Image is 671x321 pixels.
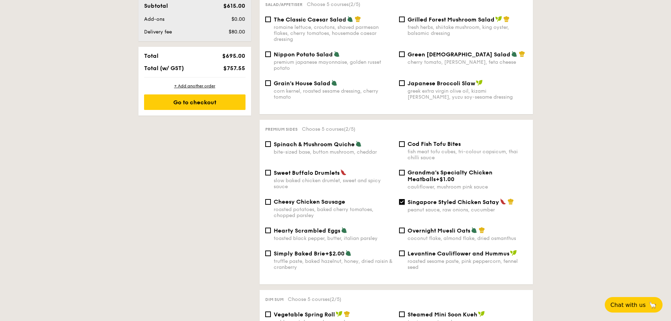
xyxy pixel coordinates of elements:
[347,16,353,22] img: icon-vegetarian.fe4039eb.svg
[307,1,360,7] span: Choose 5 courses
[274,141,355,148] span: Spinach & Mushroom Quiche
[345,250,352,256] img: icon-vegetarian.fe4039eb.svg
[144,2,168,9] span: Subtotal
[399,170,405,175] input: Grandma's Specialty Chicken Meatballs+$1.00cauliflower, mushroom pink sauce
[229,29,245,35] span: $80.00
[340,169,347,175] img: icon-spicy.37a8142b.svg
[274,206,393,218] div: roasted potatoes, baked cherry tomatoes, chopped parsley
[144,53,159,59] span: Total
[265,51,271,57] input: Nippon Potato Saladpremium japanese mayonnaise, golden russet potato
[274,88,393,100] div: corn kernel, roasted sesame dressing, cherry tomato
[408,184,527,190] div: cauliflower, mushroom pink sauce
[399,51,405,57] input: Green [DEMOGRAPHIC_DATA] Saladcherry tomato, [PERSON_NAME], feta cheese
[399,80,405,86] input: Japanese Broccoli Slawgreek extra virgin olive oil, kizami [PERSON_NAME], yuzu soy-sesame dressing
[495,16,502,22] img: icon-vegan.f8ff3823.svg
[274,258,393,270] div: truffle paste, baked hazelnut, honey, dried raisin & cranberry
[503,16,510,22] img: icon-chef-hat.a58ddaea.svg
[265,80,271,86] input: Grain's House Saladcorn kernel, roasted sesame dressing, cherry tomato
[605,297,663,313] button: Chat with us🦙
[610,302,646,308] span: Chat with us
[648,301,657,309] span: 🦙
[274,311,335,318] span: Vegetable Spring Roll
[408,207,527,213] div: peanut sauce, raw onions, cucumber
[265,2,303,7] span: Salad/Appetiser
[265,311,271,317] input: Vegetable Spring Rollcabbage, tofu, wood ear mushrooms
[331,80,337,86] img: icon-vegetarian.fe4039eb.svg
[325,250,344,257] span: +$2.00
[349,1,360,7] span: (2/5)
[274,16,346,23] span: The Classic Caesar Salad
[274,250,325,257] span: Simply Baked Brie
[408,227,470,234] span: Overnight Muesli Oats
[334,51,340,57] img: icon-vegetarian.fe4039eb.svg
[223,2,245,9] span: $615.00
[274,227,340,234] span: Hearty Scrambled Eggs
[274,198,345,205] span: Cheesy Chicken Sausage
[399,141,405,147] input: Cod Fish Tofu Bitesfish meat tofu cubes, tri-colour capsicum, thai chilli sauce
[511,51,517,57] img: icon-vegetarian.fe4039eb.svg
[222,53,245,59] span: $695.00
[336,311,343,317] img: icon-vegan.f8ff3823.svg
[144,65,184,72] span: Total (w/ GST)
[500,198,506,205] img: icon-spicy.37a8142b.svg
[265,170,271,175] input: Sweet Buffalo Drumletsslow baked chicken drumlet, sweet and spicy sauce
[302,126,355,132] span: Choose 5 courses
[265,297,284,302] span: Dim sum
[478,311,485,317] img: icon-vegan.f8ff3823.svg
[399,228,405,233] input: Overnight Muesli Oatscoconut flake, almond flake, dried osmanthus
[408,250,509,257] span: Levantine Cauliflower and Hummus
[408,311,477,318] span: Steamed Mini Soon Kueh
[274,51,333,58] span: Nippon Potato Salad
[408,258,527,270] div: roasted sesame paste, pink peppercorn, fennel seed
[344,126,355,132] span: (2/5)
[399,251,405,256] input: Levantine Cauliflower and Hummusroasted sesame paste, pink peppercorn, fennel seed
[408,16,495,23] span: Grilled Forest Mushroom Salad
[479,227,485,233] img: icon-chef-hat.a58ddaea.svg
[476,80,483,86] img: icon-vegan.f8ff3823.svg
[408,235,527,241] div: coconut flake, almond flake, dried osmanthus
[330,296,341,302] span: (2/5)
[274,178,393,190] div: slow baked chicken drumlet, sweet and spicy sauce
[288,296,341,302] span: Choose 5 courses
[274,59,393,71] div: premium japanese mayonnaise, golden russet potato
[408,141,461,147] span: Cod Fish Tofu Bites
[144,83,246,89] div: + Add another order
[355,16,361,22] img: icon-chef-hat.a58ddaea.svg
[399,311,405,317] input: Steamed Mini Soon Kuehturnip, carrot, mushrooms
[399,199,405,205] input: Singapore Styled Chicken Sataypeanut sauce, raw onions, cucumber
[144,16,164,22] span: Add-ons
[274,235,393,241] div: toasted black pepper, butter, italian parsley
[274,24,393,42] div: romaine lettuce, croutons, shaved parmesan flakes, cherry tomatoes, housemade caesar dressing
[408,80,475,87] span: Japanese Broccoli Slaw
[341,227,347,233] img: icon-vegetarian.fe4039eb.svg
[408,24,527,36] div: fresh herbs, shiitake mushroom, king oyster, balsamic dressing
[510,250,517,256] img: icon-vegan.f8ff3823.svg
[408,51,510,58] span: Green [DEMOGRAPHIC_DATA] Salad
[265,251,271,256] input: Simply Baked Brie+$2.00truffle paste, baked hazelnut, honey, dried raisin & cranberry
[144,94,246,110] div: Go to checkout
[265,141,271,147] input: Spinach & Mushroom Quichebite-sized base, button mushroom, cheddar
[408,149,527,161] div: fish meat tofu cubes, tri-colour capsicum, thai chilli sauce
[408,169,492,183] span: Grandma's Specialty Chicken Meatballs
[144,29,172,35] span: Delivery fee
[436,176,454,183] span: +$1.00
[408,59,527,65] div: cherry tomato, [PERSON_NAME], feta cheese
[265,199,271,205] input: Cheesy Chicken Sausageroasted potatoes, baked cherry tomatoes, chopped parsley
[471,227,477,233] img: icon-vegetarian.fe4039eb.svg
[408,199,499,205] span: Singapore Styled Chicken Satay
[231,16,245,22] span: $0.00
[355,141,362,147] img: icon-vegetarian.fe4039eb.svg
[274,80,330,87] span: Grain's House Salad
[274,149,393,155] div: bite-sized base, button mushroom, cheddar
[408,88,527,100] div: greek extra virgin olive oil, kizami [PERSON_NAME], yuzu soy-sesame dressing
[519,51,525,57] img: icon-chef-hat.a58ddaea.svg
[344,311,350,317] img: icon-chef-hat.a58ddaea.svg
[265,228,271,233] input: Hearty Scrambled Eggstoasted black pepper, butter, italian parsley
[265,127,298,132] span: Premium sides
[508,198,514,205] img: icon-chef-hat.a58ddaea.svg
[274,169,340,176] span: Sweet Buffalo Drumlets
[223,65,245,72] span: $757.55
[265,17,271,22] input: The Classic Caesar Saladromaine lettuce, croutons, shaved parmesan flakes, cherry tomatoes, house...
[399,17,405,22] input: Grilled Forest Mushroom Saladfresh herbs, shiitake mushroom, king oyster, balsamic dressing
